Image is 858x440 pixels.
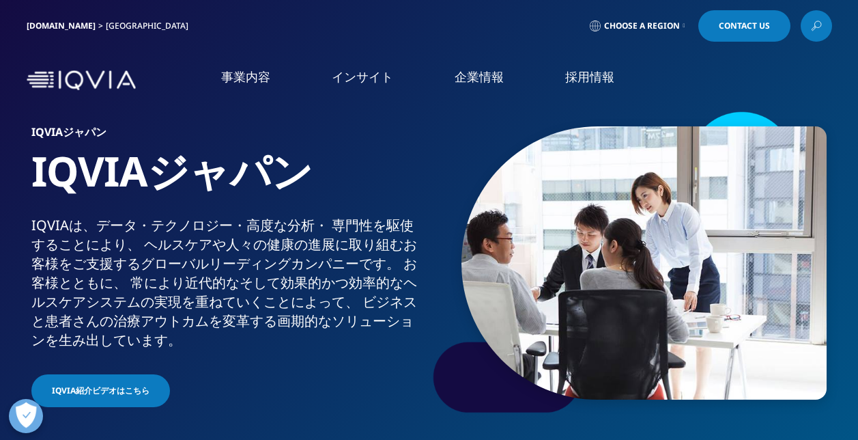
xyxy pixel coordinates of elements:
[332,68,393,85] a: インサイト
[31,216,424,350] div: IQVIAは、​データ・​テクノロジー・​高度な​分析・​ 専門性を​駆使する​ことに​より、​ ヘルスケアや​人々の​健康の​進展に​取り組む​お客様を​ご支援​する​グローバル​リーディング...
[565,68,614,85] a: 採用情報
[52,385,149,397] span: IQVIA紹介ビデオはこちら
[27,20,96,31] a: [DOMAIN_NAME]
[221,68,270,85] a: 事業内容
[31,146,424,216] h1: IQVIAジャパン
[31,126,424,146] h6: IQVIAジャパン
[461,126,827,400] img: 873_asian-businesspeople-meeting-in-office.jpg
[604,20,680,31] span: Choose a Region
[141,48,832,113] nav: Primary
[31,374,170,407] a: IQVIA紹介ビデオはこちら
[698,10,790,42] a: Contact Us
[455,68,504,85] a: 企業情報
[106,20,194,31] div: [GEOGRAPHIC_DATA]
[719,22,770,30] span: Contact Us
[9,399,43,433] button: 優先設定センターを開く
